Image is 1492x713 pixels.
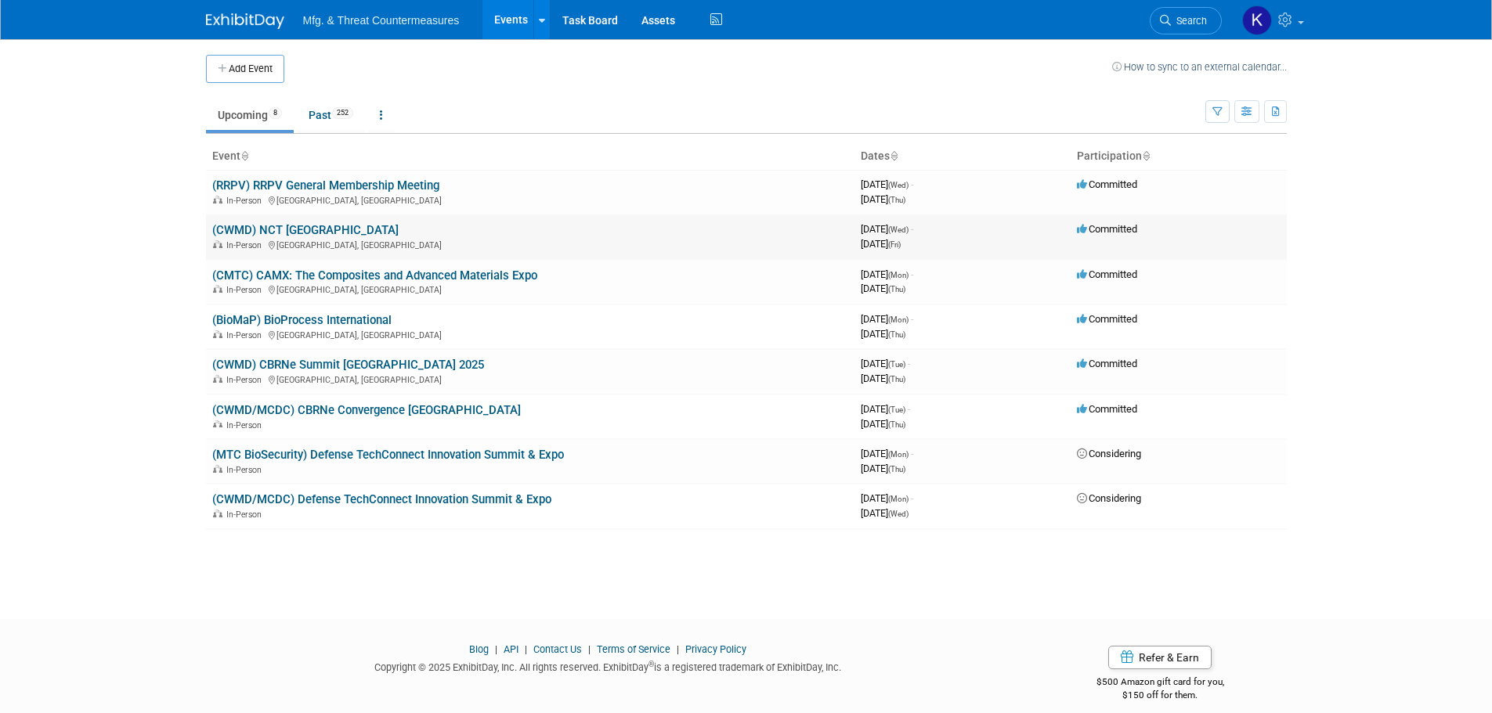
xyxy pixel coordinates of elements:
[213,465,222,473] img: In-Person Event
[303,14,460,27] span: Mfg. & Threat Countermeasures
[521,643,531,655] span: |
[648,660,654,668] sup: ®
[1077,358,1137,369] span: Committed
[1171,15,1207,27] span: Search
[861,507,909,519] span: [DATE]
[890,149,898,162] a: Sort by Start Date
[888,405,905,414] span: (Tue)
[888,315,909,324] span: (Mon)
[911,448,913,459] span: -
[908,403,910,415] span: -
[332,107,353,119] span: 252
[212,268,537,283] a: (CMTC) CAMX: The Composites and Advanced Materials Expo
[213,196,222,203] img: In-Person Event
[226,375,266,385] span: In-Person
[861,238,901,250] span: [DATE]
[226,465,266,475] span: In-Person
[861,268,913,280] span: [DATE]
[1242,5,1272,35] img: Kat Sherer
[213,240,222,248] img: In-Person Event
[213,510,222,517] img: In-Person Event
[226,330,266,340] span: In-Person
[1034,689,1287,702] div: $150 off for them.
[212,223,399,237] a: (CWMD) NCT [GEOGRAPHIC_DATA]
[1071,143,1287,170] th: Participation
[1108,646,1212,669] a: Refer & Earn
[854,143,1071,170] th: Dates
[212,178,439,193] a: (RRPV) RRPV General Membership Meeting
[1077,268,1137,280] span: Committed
[861,403,910,415] span: [DATE]
[911,492,913,504] span: -
[861,358,910,369] span: [DATE]
[226,510,266,520] span: In-Person
[504,643,518,655] a: API
[597,643,670,655] a: Terms of Service
[888,271,909,279] span: (Mon)
[213,285,222,293] img: In-Person Event
[1150,7,1222,34] a: Search
[226,420,266,430] span: In-Person
[888,375,905,384] span: (Thu)
[911,268,913,280] span: -
[1077,403,1137,415] span: Committed
[888,181,909,189] span: (Wed)
[861,418,905,430] span: [DATE]
[584,643,594,655] span: |
[212,313,392,327] a: (BioMaP) BioProcess International
[1112,61,1287,73] a: How to sync to an external calendar...
[206,13,284,29] img: ExhibitDay
[908,358,910,369] span: -
[1077,223,1137,235] span: Committed
[226,285,266,295] span: In-Person
[206,100,294,130] a: Upcoming8
[213,375,222,383] img: In-Person Event
[861,492,913,504] span: [DATE]
[206,55,284,83] button: Add Event
[469,643,489,655] a: Blog
[861,193,905,205] span: [DATE]
[212,328,848,340] div: [GEOGRAPHIC_DATA], [GEOGRAPHIC_DATA]
[206,143,854,170] th: Event
[888,330,905,339] span: (Thu)
[888,465,905,474] span: (Thu)
[1077,178,1137,190] span: Committed
[861,448,913,459] span: [DATE]
[206,657,1011,675] div: Copyright © 2025 ExhibitDay, Inc. All rights reserved. ExhibitDay is a registered trademark of Ex...
[212,492,551,506] a: (CWMD/MCDC) Defense TechConnect Innovation Summit & Expo
[212,358,484,372] a: (CWMD) CBRNe Summit [GEOGRAPHIC_DATA] 2025
[861,223,913,235] span: [DATE]
[1077,492,1141,504] span: Considering
[269,107,282,119] span: 8
[1077,448,1141,459] span: Considering
[491,643,501,655] span: |
[673,643,683,655] span: |
[1034,665,1287,701] div: $500 Amazon gift card for you,
[226,196,266,206] span: In-Person
[226,240,266,250] span: In-Person
[212,238,848,250] div: [GEOGRAPHIC_DATA], [GEOGRAPHIC_DATA]
[1142,149,1150,162] a: Sort by Participation Type
[212,193,848,206] div: [GEOGRAPHIC_DATA], [GEOGRAPHIC_DATA]
[888,225,909,234] span: (Wed)
[212,283,848,295] div: [GEOGRAPHIC_DATA], [GEOGRAPHIC_DATA]
[240,149,248,162] a: Sort by Event Name
[888,240,901,249] span: (Fri)
[861,283,905,294] span: [DATE]
[888,510,909,518] span: (Wed)
[861,373,905,384] span: [DATE]
[297,100,365,130] a: Past252
[911,178,913,190] span: -
[213,420,222,428] img: In-Person Event
[888,285,905,293] span: (Thu)
[911,223,913,235] span: -
[888,450,909,459] span: (Mon)
[911,313,913,325] span: -
[212,403,521,417] a: (CWMD/MCDC) CBRNe Convergence [GEOGRAPHIC_DATA]
[212,373,848,385] div: [GEOGRAPHIC_DATA], [GEOGRAPHIC_DATA]
[861,328,905,340] span: [DATE]
[213,330,222,338] img: In-Person Event
[533,643,582,655] a: Contact Us
[888,196,905,204] span: (Thu)
[685,643,746,655] a: Privacy Policy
